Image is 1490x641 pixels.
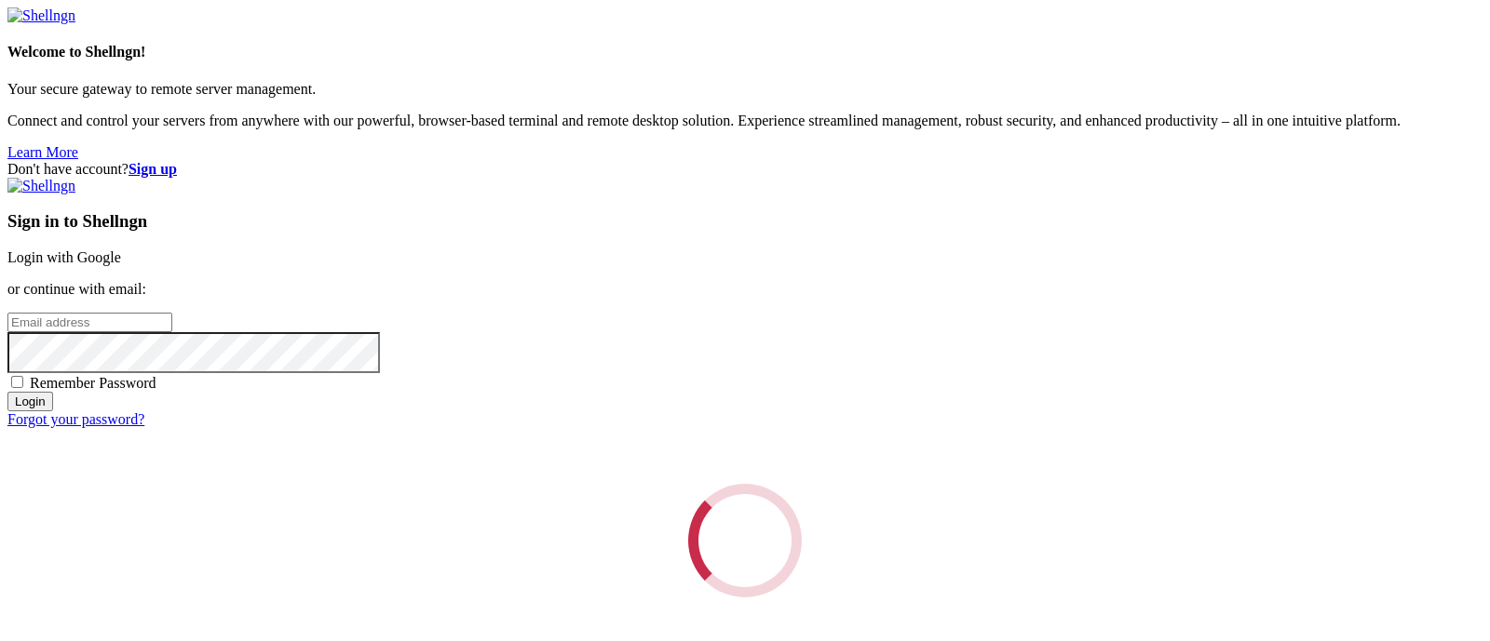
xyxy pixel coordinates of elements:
a: Forgot your password? [7,411,144,427]
a: Sign up [129,161,177,177]
div: Loading... [671,467,819,615]
img: Shellngn [7,7,75,24]
p: or continue with email: [7,281,1483,298]
a: Login with Google [7,249,121,265]
input: Remember Password [11,376,23,388]
p: Connect and control your servers from anywhere with our powerful, browser-based terminal and remo... [7,113,1483,129]
img: Shellngn [7,178,75,194]
h4: Welcome to Shellngn! [7,44,1483,60]
h3: Sign in to Shellngn [7,211,1483,232]
input: Email address [7,313,172,332]
a: Learn More [7,144,78,160]
input: Login [7,392,53,411]
div: Don't have account? [7,161,1483,178]
p: Your secure gateway to remote server management. [7,81,1483,98]
span: Remember Password [30,375,156,391]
